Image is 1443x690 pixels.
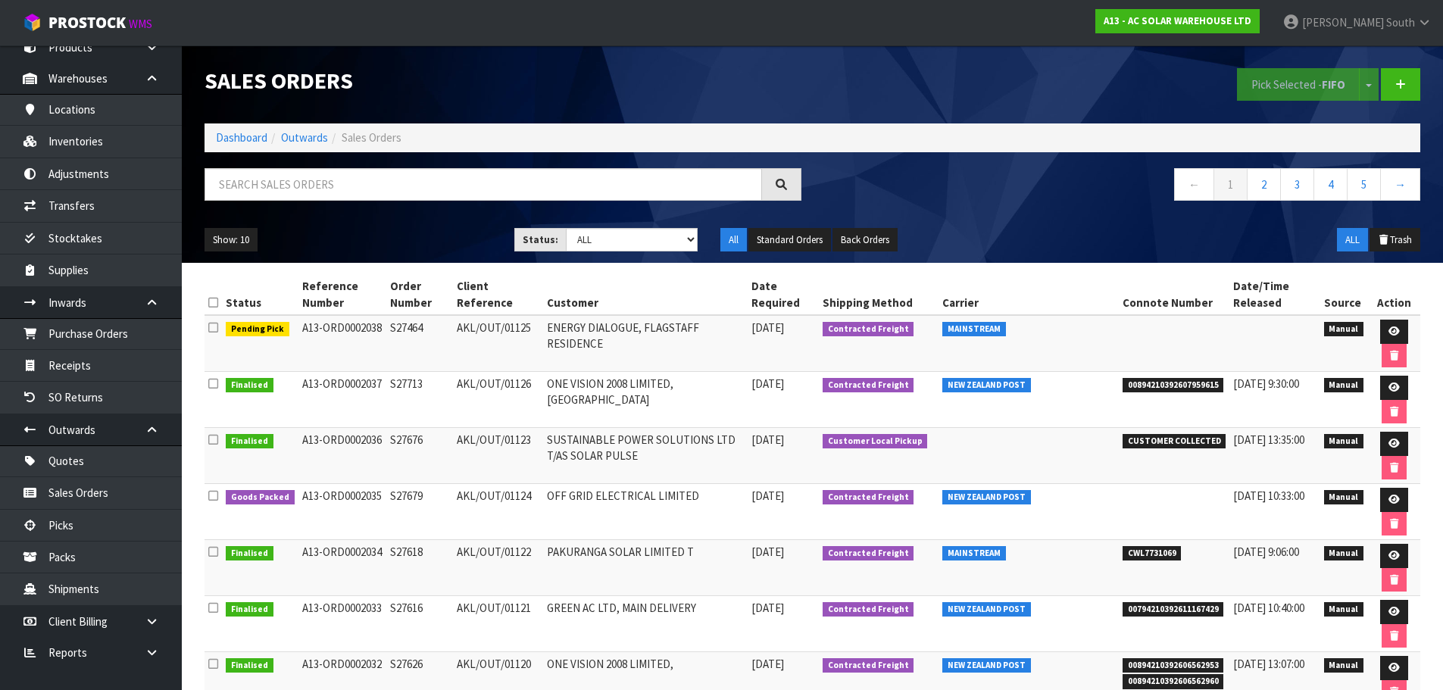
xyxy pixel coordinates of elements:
[751,601,784,615] span: [DATE]
[819,274,939,315] th: Shipping Method
[823,546,914,561] span: Contracted Freight
[1386,15,1415,30] span: South
[824,168,1421,205] nav: Page navigation
[226,546,273,561] span: Finalised
[342,130,401,145] span: Sales Orders
[1095,9,1260,33] a: A13 - AC SOLAR WAREHOUSE LTD
[453,428,543,484] td: AKL/OUT/01123
[751,657,784,671] span: [DATE]
[226,490,295,505] span: Goods Packed
[1233,489,1304,503] span: [DATE] 10:33:00
[386,315,453,372] td: S27464
[1324,658,1364,673] span: Manual
[751,376,784,391] span: [DATE]
[1174,168,1214,201] a: ←
[226,322,289,337] span: Pending Pick
[939,274,1119,315] th: Carrier
[1229,274,1320,315] th: Date/Time Released
[1324,322,1364,337] span: Manual
[751,545,784,559] span: [DATE]
[543,372,748,428] td: ONE VISION 2008 LIMITED, [GEOGRAPHIC_DATA]
[720,228,747,252] button: All
[1123,674,1224,689] span: 00894210392606562960
[751,320,784,335] span: [DATE]
[1313,168,1348,201] a: 4
[1324,378,1364,393] span: Manual
[1324,490,1364,505] span: Manual
[205,68,801,93] h1: Sales Orders
[298,274,386,315] th: Reference Number
[226,378,273,393] span: Finalised
[1233,376,1299,391] span: [DATE] 9:30:00
[523,233,558,246] strong: Status:
[281,130,328,145] a: Outwards
[1123,434,1226,449] span: CUSTOMER COLLECTED
[453,315,543,372] td: AKL/OUT/01125
[386,540,453,596] td: S27618
[1280,168,1314,201] a: 3
[205,228,258,252] button: Show: 10
[205,168,762,201] input: Search sales orders
[543,484,748,540] td: OFF GRID ELECTRICAL LIMITED
[453,484,543,540] td: AKL/OUT/01124
[453,274,543,315] th: Client Reference
[226,602,273,617] span: Finalised
[832,228,898,252] button: Back Orders
[453,540,543,596] td: AKL/OUT/01122
[1237,68,1360,101] button: Pick Selected -FIFO
[823,378,914,393] span: Contracted Freight
[543,315,748,372] td: ENERGY DIALOGUE, FLAGSTAFF RESIDENCE
[1233,432,1304,447] span: [DATE] 13:35:00
[1324,602,1364,617] span: Manual
[453,372,543,428] td: AKL/OUT/01126
[386,372,453,428] td: S27713
[216,130,267,145] a: Dashboard
[1347,168,1381,201] a: 5
[1233,601,1304,615] span: [DATE] 10:40:00
[1119,274,1230,315] th: Connote Number
[1370,228,1420,252] button: Trash
[226,434,273,449] span: Finalised
[386,274,453,315] th: Order Number
[298,484,386,540] td: A13-ORD0002035
[543,274,748,315] th: Customer
[1324,546,1364,561] span: Manual
[1213,168,1248,201] a: 1
[1324,434,1364,449] span: Manual
[226,658,273,673] span: Finalised
[823,322,914,337] span: Contracted Freight
[298,315,386,372] td: A13-ORD0002038
[1233,657,1304,671] span: [DATE] 13:07:00
[1320,274,1368,315] th: Source
[453,596,543,652] td: AKL/OUT/01121
[222,274,298,315] th: Status
[942,658,1031,673] span: NEW ZEALAND POST
[298,428,386,484] td: A13-ORD0002036
[823,602,914,617] span: Contracted Freight
[298,540,386,596] td: A13-ORD0002034
[1302,15,1384,30] span: [PERSON_NAME]
[748,274,819,315] th: Date Required
[823,434,928,449] span: Customer Local Pickup
[386,596,453,652] td: S27616
[1123,378,1224,393] span: 00894210392607959615
[751,432,784,447] span: [DATE]
[942,490,1031,505] span: NEW ZEALAND POST
[1123,658,1224,673] span: 00894210392606562953
[823,490,914,505] span: Contracted Freight
[1322,77,1345,92] strong: FIFO
[386,484,453,540] td: S27679
[748,228,831,252] button: Standard Orders
[942,546,1006,561] span: MAINSTREAM
[543,540,748,596] td: PAKURANGA SOLAR LIMITED T
[1123,546,1182,561] span: CWL7731069
[1233,545,1299,559] span: [DATE] 9:06:00
[942,322,1006,337] span: MAINSTREAM
[48,13,126,33] span: ProStock
[23,13,42,32] img: cube-alt.png
[1380,168,1420,201] a: →
[129,17,152,31] small: WMS
[298,596,386,652] td: A13-ORD0002033
[751,489,784,503] span: [DATE]
[543,428,748,484] td: SUSTAINABLE POWER SOLUTIONS LTD T/AS SOLAR PULSE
